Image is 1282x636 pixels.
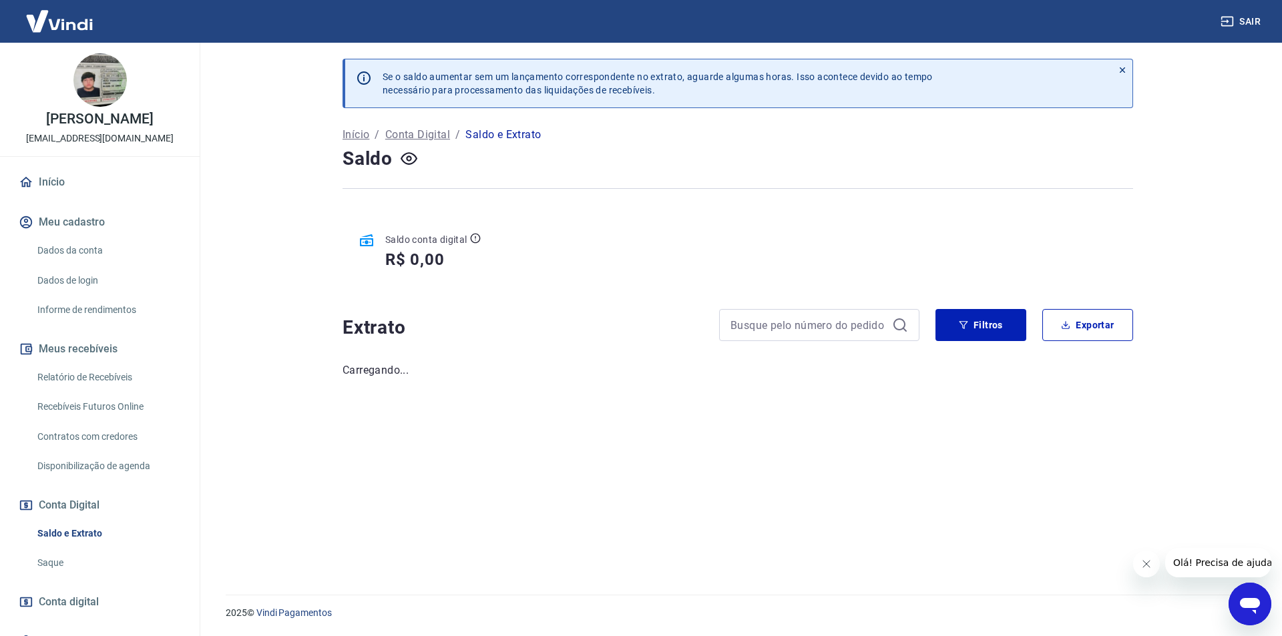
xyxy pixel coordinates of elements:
[32,452,184,480] a: Disponibilização de agenda
[16,168,184,197] a: Início
[465,127,541,143] p: Saldo e Extrato
[16,334,184,364] button: Meus recebíveis
[343,127,369,143] a: Início
[375,127,379,143] p: /
[26,131,174,145] p: [EMAIL_ADDRESS][DOMAIN_NAME]
[32,267,184,294] a: Dados de login
[256,607,332,618] a: Vindi Pagamentos
[32,237,184,264] a: Dados da conta
[1133,551,1160,577] iframe: Fechar mensagem
[16,491,184,520] button: Conta Digital
[16,1,103,41] img: Vindi
[343,145,393,172] h4: Saldo
[1165,548,1271,577] iframe: Mensagem da empresa
[343,314,703,341] h4: Extrato
[343,362,1133,378] p: Carregando...
[73,53,127,107] img: 6e61b937-904a-4981-a2f4-9903c7d94729.jpeg
[1218,9,1266,34] button: Sair
[32,549,184,577] a: Saque
[226,606,1250,620] p: 2025 ©
[16,208,184,237] button: Meu cadastro
[383,70,933,97] p: Se o saldo aumentar sem um lançamento correspondente no extrato, aguarde algumas horas. Isso acon...
[455,127,460,143] p: /
[385,233,467,246] p: Saldo conta digital
[8,9,112,20] span: Olá! Precisa de ajuda?
[16,587,184,617] a: Conta digital
[32,423,184,450] a: Contratos com credores
[1229,583,1271,625] iframe: Botão para abrir a janela de mensagens
[1042,309,1133,341] button: Exportar
[32,393,184,420] a: Recebíveis Futuros Online
[32,364,184,391] a: Relatório de Recebíveis
[32,520,184,547] a: Saldo e Extrato
[39,593,99,611] span: Conta digital
[385,127,450,143] a: Conta Digital
[935,309,1026,341] button: Filtros
[730,315,887,335] input: Busque pelo número do pedido
[385,249,445,270] h5: R$ 0,00
[32,296,184,324] a: Informe de rendimentos
[46,112,153,126] p: [PERSON_NAME]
